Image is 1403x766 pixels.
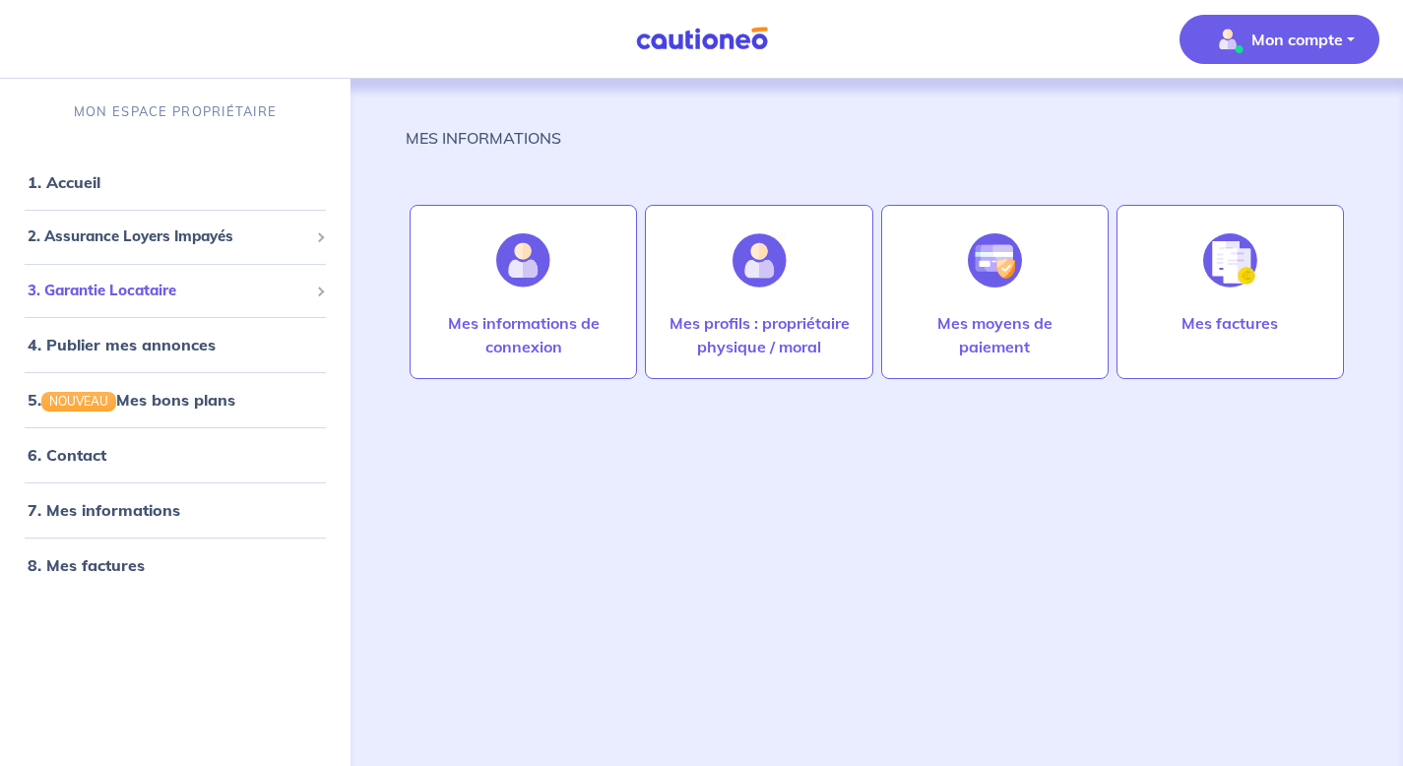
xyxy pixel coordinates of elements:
[8,325,343,364] div: 4. Publier mes annonces
[902,311,1088,358] p: Mes moyens de paiement
[8,162,343,202] div: 1. Accueil
[28,172,100,192] a: 1. Accueil
[1203,233,1257,287] img: illu_invoice.svg
[1251,28,1343,51] p: Mon compte
[666,311,852,358] p: Mes profils : propriétaire physique / moral
[28,500,180,520] a: 7. Mes informations
[28,225,308,248] span: 2. Assurance Loyers Impayés
[8,272,343,310] div: 3. Garantie Locataire
[28,555,145,575] a: 8. Mes factures
[406,126,561,150] p: MES INFORMATIONS
[1181,311,1278,335] p: Mes factures
[8,490,343,530] div: 7. Mes informations
[733,233,787,287] img: illu_account_add.svg
[74,102,277,121] p: MON ESPACE PROPRIÉTAIRE
[968,233,1022,287] img: illu_credit_card_no_anim.svg
[8,435,343,475] div: 6. Contact
[28,445,106,465] a: 6. Contact
[28,390,235,410] a: 5.NOUVEAUMes bons plans
[28,335,216,354] a: 4. Publier mes annonces
[8,545,343,585] div: 8. Mes factures
[430,311,616,358] p: Mes informations de connexion
[628,27,776,51] img: Cautioneo
[8,380,343,419] div: 5.NOUVEAUMes bons plans
[1212,24,1244,55] img: illu_account_valid_menu.svg
[1180,15,1379,64] button: illu_account_valid_menu.svgMon compte
[496,233,550,287] img: illu_account.svg
[28,280,308,302] span: 3. Garantie Locataire
[8,218,343,256] div: 2. Assurance Loyers Impayés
